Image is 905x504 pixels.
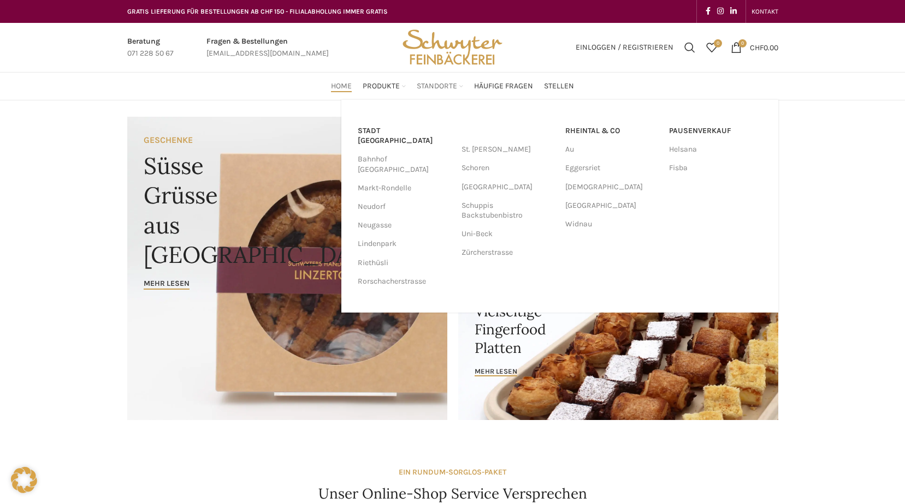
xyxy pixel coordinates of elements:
[458,268,778,420] a: Banner link
[752,1,778,22] a: KONTAKT
[358,197,451,216] a: Neudorf
[331,81,352,92] span: Home
[462,178,554,196] a: [GEOGRAPHIC_DATA]
[746,1,784,22] div: Secondary navigation
[701,37,723,58] a: 0
[399,42,506,51] a: Site logo
[363,81,400,92] span: Produkte
[399,467,506,477] strong: EIN RUNDUM-SORGLOS-PAKET
[206,35,329,60] a: Infobox link
[318,484,587,503] h4: Unser Online-Shop Service Versprechen
[701,37,723,58] div: Meine Wunschliste
[565,122,658,140] a: RHEINTAL & CO
[565,215,658,233] a: Widnau
[669,140,762,159] a: Helsana
[752,8,778,15] span: KONTAKT
[462,225,554,243] a: Uni-Beck
[417,75,463,97] a: Standorte
[738,39,747,47] span: 0
[669,122,762,140] a: Pausenverkauf
[544,75,574,97] a: Stellen
[462,243,554,262] a: Zürcherstrasse
[127,8,388,15] span: GRATIS LIEFERUNG FÜR BESTELLUNGEN AB CHF 150 - FILIALABHOLUNG IMMER GRATIS
[727,4,740,19] a: Linkedin social link
[358,272,451,291] a: Rorschacherstrasse
[750,43,778,52] bdi: 0.00
[474,81,533,92] span: Häufige Fragen
[565,178,658,196] a: [DEMOGRAPHIC_DATA]
[570,37,679,58] a: Einloggen / Registrieren
[122,75,784,97] div: Main navigation
[358,254,451,272] a: Riethüsli
[750,43,764,52] span: CHF
[127,35,174,60] a: Infobox link
[462,140,554,159] a: St. [PERSON_NAME]
[576,44,673,51] span: Einloggen / Registrieren
[544,81,574,92] span: Stellen
[358,235,451,253] a: Lindenpark
[127,117,447,420] a: Banner link
[669,159,762,177] a: Fisba
[714,39,722,47] span: 0
[565,196,658,215] a: [GEOGRAPHIC_DATA]
[462,196,554,225] a: Schuppis Backstubenbistro
[358,179,451,197] a: Markt-Rondelle
[462,159,554,177] a: Schoren
[702,4,714,19] a: Facebook social link
[358,150,451,178] a: Bahnhof [GEOGRAPHIC_DATA]
[565,140,658,159] a: Au
[331,75,352,97] a: Home
[358,216,451,235] a: Neugasse
[565,159,658,177] a: Eggersriet
[399,23,506,72] img: Bäckerei Schwyter
[725,37,784,58] a: 0 CHF0.00
[363,75,406,97] a: Produkte
[474,75,533,97] a: Häufige Fragen
[714,4,727,19] a: Instagram social link
[679,37,701,58] a: Suchen
[417,81,457,92] span: Standorte
[358,122,451,150] a: Stadt [GEOGRAPHIC_DATA]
